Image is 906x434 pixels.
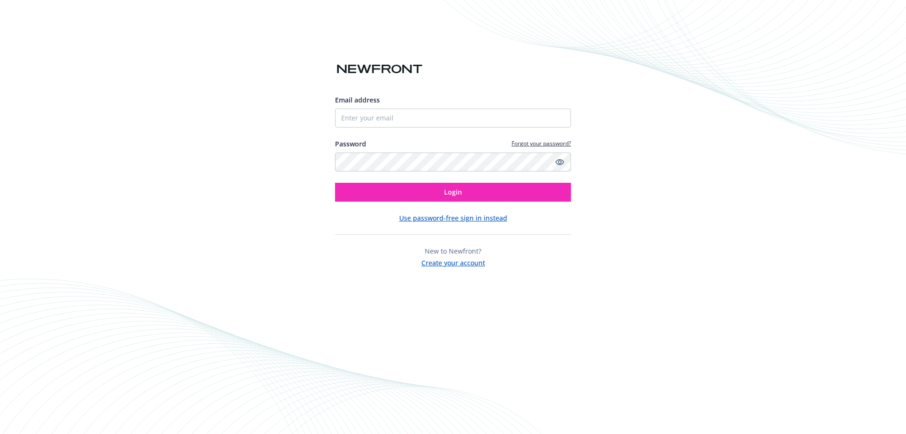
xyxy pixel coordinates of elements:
span: New to Newfront? [425,247,481,255]
img: Newfront logo [335,61,424,77]
button: Use password-free sign in instead [399,213,507,223]
input: Enter your password [335,153,571,171]
a: Forgot your password? [512,139,571,147]
span: Email address [335,95,380,104]
button: Login [335,183,571,202]
label: Password [335,139,366,149]
button: Create your account [421,256,485,268]
a: Show password [554,156,565,168]
span: Login [444,187,462,196]
input: Enter your email [335,109,571,128]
